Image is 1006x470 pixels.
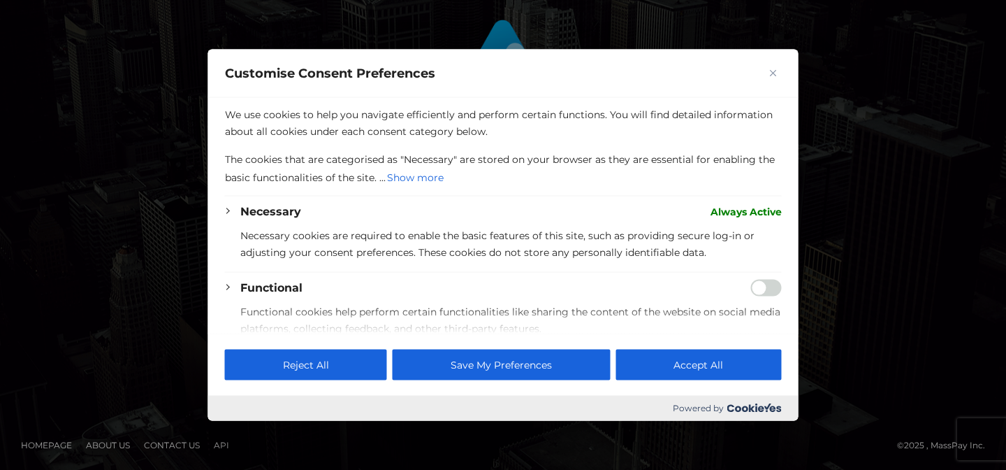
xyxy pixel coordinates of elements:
p: Functional cookies help perform certain functionalities like sharing the content of the website o... [240,304,782,337]
button: Close [765,65,782,82]
p: We use cookies to help you navigate efficiently and perform certain functions. You will find deta... [225,106,782,140]
input: Enable Functional [751,280,782,297]
p: The cookies that are categorised as "Necessary" are stored on your browser as they are essential ... [225,151,782,187]
button: Save My Preferences [393,349,610,380]
img: Cookieyes logo [727,404,782,413]
img: Close [770,70,777,77]
button: Reject All [225,349,387,380]
span: Always Active [710,204,782,220]
p: Necessary cookies are required to enable the basic features of this site, such as providing secur... [240,227,782,261]
span: Customise Consent Preferences [225,65,435,82]
div: Powered by [208,395,799,420]
button: Necessary [240,204,301,220]
button: Functional [240,280,302,297]
button: Show more [386,168,445,187]
div: Customise Consent Preferences [208,50,799,421]
button: Accept All [615,349,781,380]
